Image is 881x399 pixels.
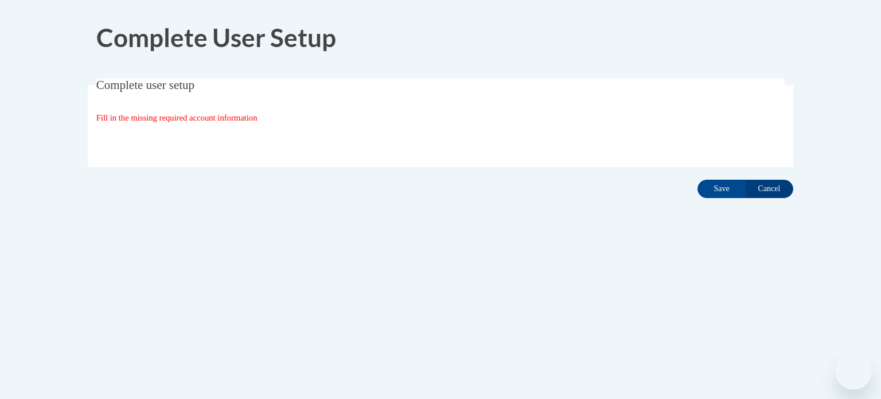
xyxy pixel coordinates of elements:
span: Fill in the missing required account information [96,113,258,122]
span: Complete user setup [96,78,194,92]
span: Complete User Setup [96,22,336,52]
input: Cancel [745,180,793,198]
input: Save [697,180,746,198]
iframe: Button to launch messaging window [835,353,872,390]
